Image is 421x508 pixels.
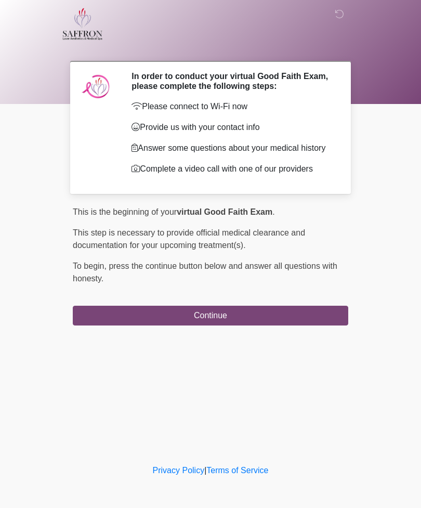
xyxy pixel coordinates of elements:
span: . [272,207,274,216]
span: This step is necessary to provide official medical clearance and documentation for your upcoming ... [73,228,305,250]
img: Agent Avatar [81,71,112,102]
a: Privacy Policy [153,466,205,475]
strong: virtual Good Faith Exam [177,207,272,216]
p: Answer some questions about your medical history [131,142,333,154]
p: Please connect to Wi-Fi now [131,100,333,113]
button: Continue [73,306,348,325]
a: Terms of Service [206,466,268,475]
span: To begin, [73,262,109,270]
a: | [204,466,206,475]
span: press the continue button below and answer all questions with honesty. [73,262,337,283]
p: Complete a video call with one of our providers [131,163,333,175]
span: This is the beginning of your [73,207,177,216]
h2: In order to conduct your virtual Good Faith Exam, please complete the following steps: [131,71,333,91]
p: Provide us with your contact info [131,121,333,134]
img: Saffron Laser Aesthetics and Medical Spa Logo [62,8,103,40]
